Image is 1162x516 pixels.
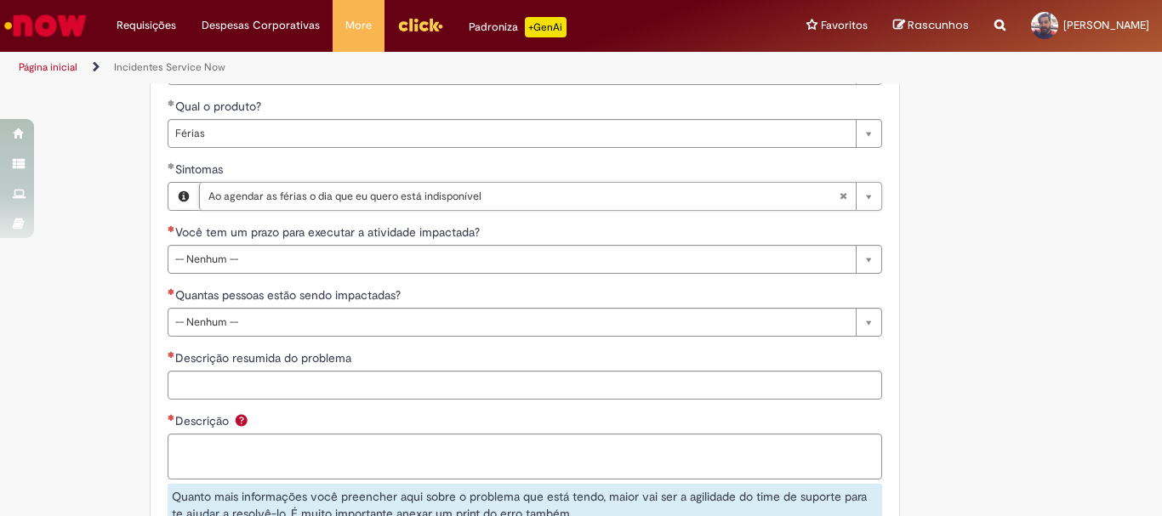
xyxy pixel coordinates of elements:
[168,351,175,358] span: Necessários
[525,17,567,37] p: +GenAi
[231,413,252,427] span: Ajuda para Descrição
[168,162,175,169] span: Obrigatório Preenchido
[19,60,77,74] a: Página inicial
[175,99,265,114] span: Qual o produto?
[345,17,372,34] span: More
[117,17,176,34] span: Requisições
[175,162,226,177] span: Sintomas
[168,225,175,232] span: Necessários
[908,17,969,33] span: Rascunhos
[168,183,199,210] button: Sintomas, Visualizar este registro Ao agendar as férias o dia que eu quero está indisponível
[208,183,839,210] span: Ao agendar as férias o dia que eu quero está indisponível
[830,183,856,210] abbr: Limpar campo Sintomas
[168,414,175,421] span: Necessários
[175,413,232,428] span: Descrição
[175,246,847,273] span: -- Nenhum --
[469,17,567,37] div: Padroniza
[199,183,881,210] a: Ao agendar as férias o dia que eu quero está indisponívelLimpar campo Sintomas
[821,17,868,34] span: Favoritos
[397,12,443,37] img: click_logo_yellow_360x200.png
[168,371,882,400] input: Descrição resumida do problema
[175,224,483,240] span: Você tem um prazo para executar a atividade impactada?
[168,288,175,295] span: Necessários
[175,287,404,303] span: Quantas pessoas estão sendo impactadas?
[202,17,320,34] span: Despesas Corporativas
[168,99,175,106] span: Obrigatório Preenchido
[1063,18,1149,32] span: [PERSON_NAME]
[175,309,847,336] span: -- Nenhum --
[114,60,225,74] a: Incidentes Service Now
[893,18,969,34] a: Rascunhos
[175,120,847,147] span: Férias
[13,52,762,83] ul: Trilhas de página
[175,350,355,366] span: Descrição resumida do problema
[168,434,882,479] textarea: Descrição
[2,9,89,43] img: ServiceNow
